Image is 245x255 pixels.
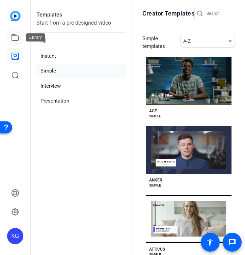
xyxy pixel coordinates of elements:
mat-icon: accessibility [206,238,214,246]
li: Presentation [36,94,126,108]
h1: Creator Templates [142,9,194,18]
mat-icon: message [228,238,236,246]
img: blue-gradient.svg [10,11,21,21]
h3: Simple templates [142,35,178,50]
div: SIMPLE [149,183,161,188]
div: Library [26,33,45,41]
li: Simple [36,64,126,78]
span: A-Z [183,38,191,44]
div: ACE [149,108,157,114]
button: Template image [146,126,232,174]
li: Interview [36,79,126,93]
p: Start from a pre-designed video [36,19,126,33]
div: ANKER [149,177,162,183]
li: Instant [36,49,126,63]
div: SIMPLE [149,114,161,119]
strong: Templates [36,11,62,18]
button: Template image [146,57,232,105]
div: KG [7,228,23,244]
li: All [36,34,126,48]
div: ATTICUS [149,247,165,252]
button: Template image [146,195,232,243]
